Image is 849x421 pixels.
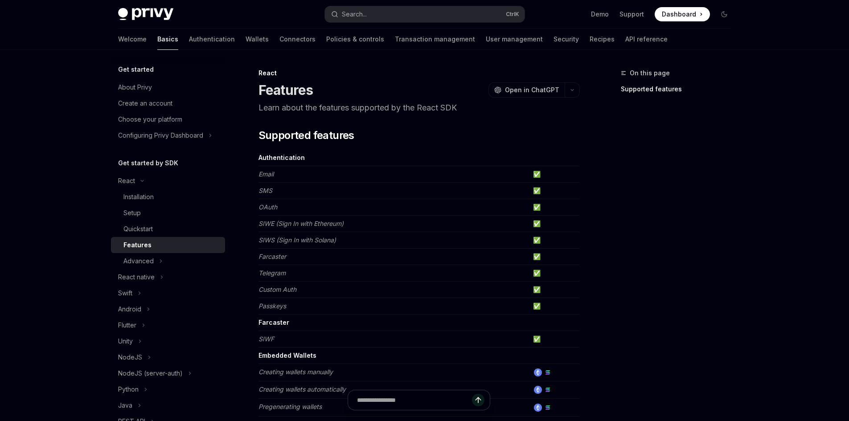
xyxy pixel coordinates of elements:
a: Quickstart [111,221,225,237]
a: Choose your platform [111,111,225,127]
div: Android [118,304,141,315]
img: dark logo [118,8,173,20]
div: Swift [118,288,132,298]
a: Recipes [590,29,615,50]
div: Features [123,240,152,250]
h5: Get started by SDK [118,158,178,168]
em: Creating wallets automatically [258,385,346,393]
a: About Privy [111,79,225,95]
a: Support [619,10,644,19]
a: Installation [111,189,225,205]
button: Search...CtrlK [325,6,525,22]
a: Basics [157,29,178,50]
em: Telegram [258,269,286,277]
a: Policies & controls [326,29,384,50]
strong: Authentication [258,154,305,161]
a: Dashboard [655,7,710,21]
div: Flutter [118,320,136,331]
em: OAuth [258,203,277,211]
a: Create an account [111,95,225,111]
a: Features [111,237,225,253]
a: Demo [591,10,609,19]
strong: Farcaster [258,319,289,326]
div: Installation [123,192,154,202]
div: Search... [342,9,367,20]
a: API reference [625,29,668,50]
a: Welcome [118,29,147,50]
a: Transaction management [395,29,475,50]
em: Custom Auth [258,286,296,293]
img: ethereum.png [534,386,542,394]
a: Wallets [246,29,269,50]
td: ✅ [529,298,580,315]
img: ethereum.png [534,368,542,376]
span: Open in ChatGPT [505,86,559,94]
td: ✅ [529,331,580,347]
a: Security [554,29,579,50]
strong: Embedded Wallets [258,352,316,359]
em: Farcaster [258,253,286,260]
em: Email [258,170,274,178]
div: NodeJS (server-auth) [118,368,183,379]
em: Passkeys [258,302,286,310]
div: React [258,69,580,78]
td: ✅ [529,199,580,216]
div: About Privy [118,82,152,93]
div: Choose your platform [118,114,182,125]
em: SIWF [258,335,274,343]
img: solana.png [544,386,552,394]
div: Java [118,400,132,411]
div: React [118,176,135,186]
div: React native [118,272,155,282]
a: Authentication [189,29,235,50]
div: Quickstart [123,224,153,234]
div: Create an account [118,98,172,109]
div: Configuring Privy Dashboard [118,130,203,141]
em: SMS [258,187,272,194]
em: SIWE (Sign In with Ethereum) [258,220,344,227]
button: Open in ChatGPT [488,82,565,98]
a: Connectors [279,29,316,50]
img: solana.png [544,368,552,376]
span: On this page [630,68,670,78]
div: Python [118,384,139,395]
span: Supported features [258,128,354,143]
div: NodeJS [118,352,142,363]
td: ✅ [529,216,580,232]
div: Advanced [123,256,154,266]
button: Send message [472,394,484,406]
td: ✅ [529,232,580,249]
a: User management [486,29,543,50]
h1: Features [258,82,313,98]
td: ✅ [529,265,580,282]
span: Dashboard [662,10,696,19]
span: Ctrl K [506,11,519,18]
a: Supported features [621,82,738,96]
button: Toggle dark mode [717,7,731,21]
td: ✅ [529,166,580,183]
a: Setup [111,205,225,221]
em: SIWS (Sign In with Solana) [258,236,336,244]
div: Setup [123,208,141,218]
td: ✅ [529,183,580,199]
p: Learn about the features supported by the React SDK [258,102,580,114]
td: ✅ [529,249,580,265]
em: Creating wallets manually [258,368,333,376]
h5: Get started [118,64,154,75]
div: Unity [118,336,133,347]
td: ✅ [529,282,580,298]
